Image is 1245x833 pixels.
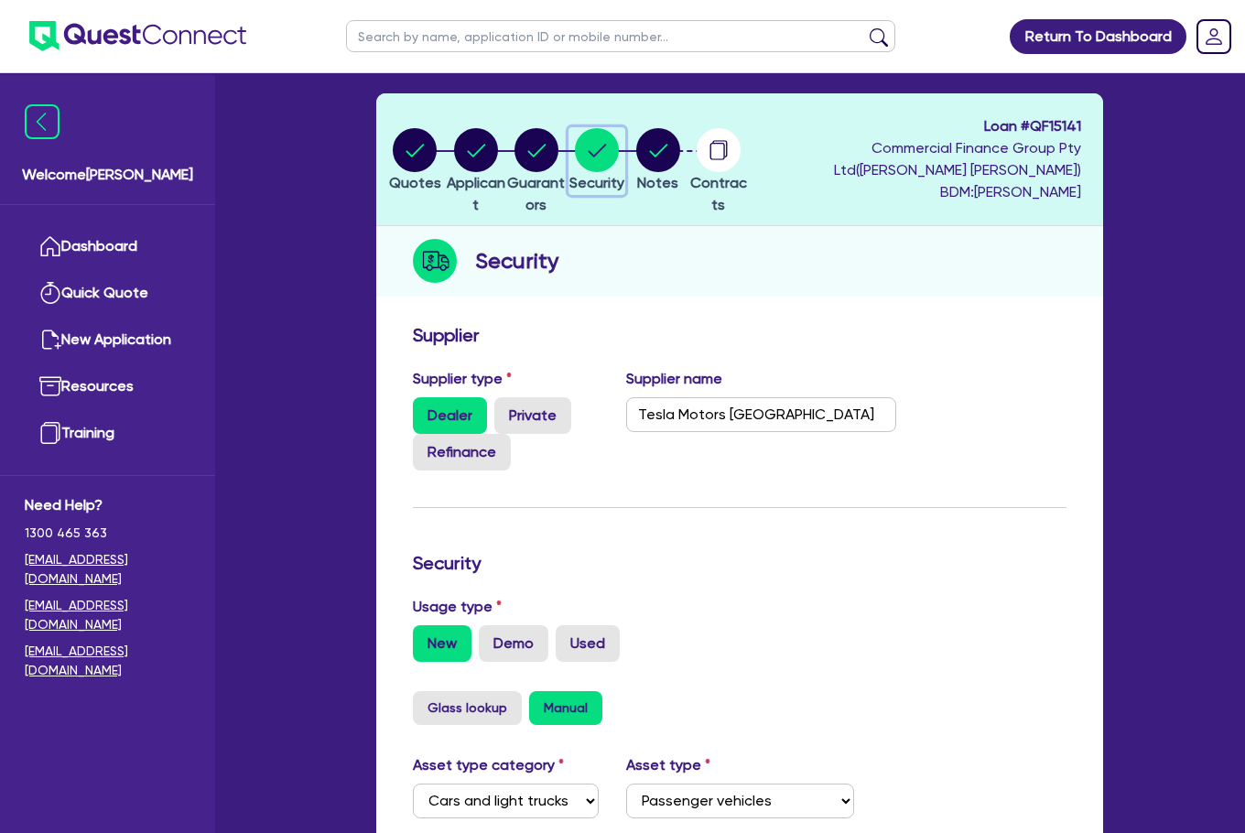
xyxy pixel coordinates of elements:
label: Supplier type [413,368,512,390]
button: Guarantors [506,127,567,217]
button: Security [568,127,625,195]
label: Asset type [626,754,710,776]
span: 1300 465 363 [25,524,190,543]
span: BDM: [PERSON_NAME] [753,181,1081,203]
span: Applicant [447,174,505,213]
label: Refinance [413,434,511,471]
a: Training [25,410,190,457]
span: Loan # QF15141 [753,115,1081,137]
span: Security [569,174,624,191]
a: Return To Dashboard [1010,19,1186,54]
label: Used [556,625,620,662]
button: Manual [529,691,602,725]
button: Glass lookup [413,691,522,725]
h2: Security [475,244,558,277]
img: quick-quote [39,282,61,304]
label: Asset type category [413,754,564,776]
a: Quick Quote [25,270,190,317]
h3: Supplier [413,324,1066,346]
a: Dashboard [25,223,190,270]
button: Quotes [388,127,442,195]
span: Quotes [389,174,441,191]
span: Notes [637,174,678,191]
img: resources [39,375,61,397]
img: new-application [39,329,61,351]
label: Supplier name [626,368,722,390]
h3: Security [413,552,1066,574]
a: [EMAIL_ADDRESS][DOMAIN_NAME] [25,642,190,680]
span: Welcome [PERSON_NAME] [22,164,193,186]
img: quest-connect-logo-blue [29,21,246,51]
a: [EMAIL_ADDRESS][DOMAIN_NAME] [25,550,190,589]
a: [EMAIL_ADDRESS][DOMAIN_NAME] [25,596,190,634]
img: icon-menu-close [25,104,60,139]
span: Need Help? [25,494,190,516]
span: Guarantors [507,174,565,213]
span: Commercial Finance Group Pty Ltd ( [PERSON_NAME] [PERSON_NAME] ) [834,139,1081,178]
label: Demo [479,625,548,662]
label: New [413,625,471,662]
label: Usage type [413,596,502,618]
img: training [39,422,61,444]
button: Notes [635,127,681,195]
a: Dropdown toggle [1190,13,1238,60]
button: Applicant [445,127,505,217]
a: Resources [25,363,190,410]
label: Dealer [413,397,487,434]
a: New Application [25,317,190,363]
button: Contracts [688,127,749,217]
label: Private [494,397,571,434]
img: step-icon [413,239,457,283]
span: Contracts [690,174,747,213]
input: Search by name, application ID or mobile number... [346,20,895,52]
